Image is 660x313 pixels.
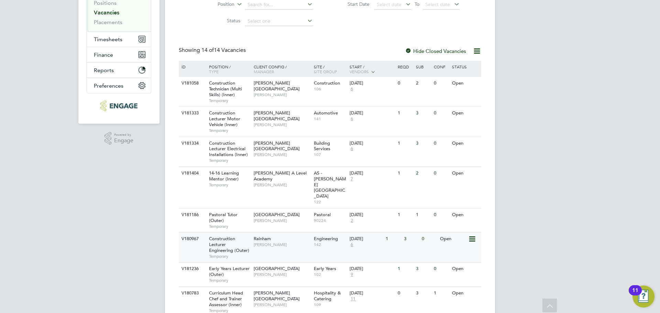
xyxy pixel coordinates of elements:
span: Construction Lecturer Electrical Installations (Inner) [209,140,248,158]
span: Powered by [114,132,133,138]
div: 0 [396,287,414,300]
span: 9 [350,272,354,278]
span: [PERSON_NAME] [254,152,310,157]
div: 0 [432,167,450,180]
span: Engage [114,138,133,144]
div: [DATE] [350,266,394,272]
div: Open [450,77,480,90]
div: V181236 [180,262,204,275]
label: Status [201,18,240,24]
span: [GEOGRAPHIC_DATA] [254,212,300,217]
button: Reports [87,63,151,78]
div: 0 [432,209,450,221]
span: 6 [350,146,354,152]
span: [PERSON_NAME] [254,242,310,247]
div: ID [180,61,204,72]
span: Preferences [94,82,123,89]
span: Pastoral Tutor (Outer) [209,212,238,223]
span: [PERSON_NAME][GEOGRAPHIC_DATA] [254,110,300,122]
div: Reqd [396,61,414,72]
div: 3 [414,137,432,150]
div: [DATE] [350,236,382,242]
span: Construction Technician (Multi Skills) (Inner) [209,80,242,98]
span: Building Services [314,140,330,152]
span: 142 [314,242,346,247]
span: 6 [350,86,354,92]
div: 3 [414,262,432,275]
div: 0 [432,107,450,120]
span: 106 [314,86,346,92]
div: Open [450,287,480,300]
span: [PERSON_NAME] [254,92,310,98]
span: 6 [350,116,354,122]
span: 14 of [201,47,214,54]
div: [DATE] [350,290,394,296]
span: Temporary [209,128,250,133]
span: Hospitality & Catering [314,290,341,302]
span: [PERSON_NAME] [254,272,310,277]
div: V180967 [180,233,204,245]
span: Temporary [209,224,250,229]
span: Construction Lecturer Engineering (Outer) [209,236,249,253]
span: AS - [PERSON_NAME][GEOGRAPHIC_DATA] [314,170,346,199]
span: Manager [254,69,274,74]
div: Open [450,167,480,180]
span: Select date [425,1,450,8]
div: 1 [396,137,414,150]
div: [DATE] [350,141,394,146]
span: 107 [314,152,346,157]
div: 0 [396,77,414,90]
div: 1 [396,167,414,180]
span: 14 Vacancies [201,47,246,54]
div: 1 [396,262,414,275]
div: Showing [179,47,247,54]
div: 1 [396,107,414,120]
span: Temporary [209,182,250,188]
div: Open [450,137,480,150]
span: [PERSON_NAME] [254,182,310,188]
a: Powered byEngage [104,132,134,145]
span: Temporary [209,254,250,259]
div: V181333 [180,107,204,120]
div: 1 [384,233,402,245]
div: 0 [432,137,450,150]
span: Construction Lecturer Motor Vehicle (Inner) [209,110,240,127]
button: Finance [87,47,151,62]
span: [PERSON_NAME] [254,218,310,223]
span: 109 [314,302,346,308]
span: [GEOGRAPHIC_DATA] [254,266,300,271]
span: Select date [377,1,401,8]
div: Open [450,107,480,120]
a: Placements [94,19,122,25]
div: [DATE] [350,212,394,218]
span: Type [209,69,219,74]
div: Site / [312,61,348,77]
span: Rainham [254,236,271,242]
button: Preferences [87,78,151,93]
span: 7 [350,176,354,182]
span: Pastoral [314,212,331,217]
span: Vendors [350,69,369,74]
div: 3 [414,287,432,300]
span: 6 [350,242,354,248]
span: Temporary [209,158,250,163]
span: [PERSON_NAME] A Level Academy [254,170,307,182]
label: Position [195,1,234,8]
span: Construction [314,80,340,86]
span: [PERSON_NAME][GEOGRAPHIC_DATA] [254,140,300,152]
div: 3 [414,107,432,120]
div: Open [450,262,480,275]
span: [PERSON_NAME] [254,122,310,127]
div: 2 [414,167,432,180]
a: Vacancies [94,9,119,16]
span: Curriculum Head Chef and Trainer Assessor (Inner) [209,290,243,308]
div: Start / [348,61,396,78]
div: V181334 [180,137,204,150]
div: 1 [432,287,450,300]
span: Temporary [209,98,250,103]
div: Open [450,209,480,221]
a: Go to home page [87,100,151,111]
div: [DATE] [350,110,394,116]
div: V181058 [180,77,204,90]
span: [PERSON_NAME][GEOGRAPHIC_DATA] [254,80,300,92]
